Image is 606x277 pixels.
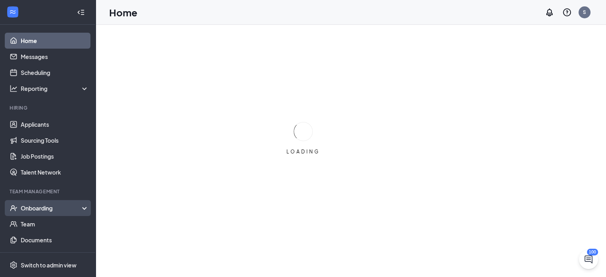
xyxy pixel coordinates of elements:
div: Switch to admin view [21,261,76,269]
div: Onboarding [21,204,82,212]
svg: Collapse [77,8,85,16]
div: S [583,9,586,16]
a: Job Postings [21,148,89,164]
a: Home [21,33,89,49]
svg: QuestionInfo [562,8,572,17]
a: Documents [21,232,89,248]
div: Reporting [21,84,89,92]
a: Applicants [21,116,89,132]
svg: UserCheck [10,204,18,212]
a: Team [21,216,89,232]
svg: ChatActive [584,255,593,264]
div: Hiring [10,104,87,111]
div: LOADING [283,148,323,155]
h1: Home [109,6,137,19]
button: ChatActive [579,250,598,269]
svg: Analysis [10,84,18,92]
div: 100 [587,249,598,255]
div: Team Management [10,188,87,195]
svg: Notifications [545,8,554,17]
svg: WorkstreamLogo [9,8,17,16]
a: Scheduling [21,65,89,81]
svg: Settings [10,261,18,269]
a: Talent Network [21,164,89,180]
a: Messages [21,49,89,65]
a: Sourcing Tools [21,132,89,148]
a: Surveys [21,248,89,264]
